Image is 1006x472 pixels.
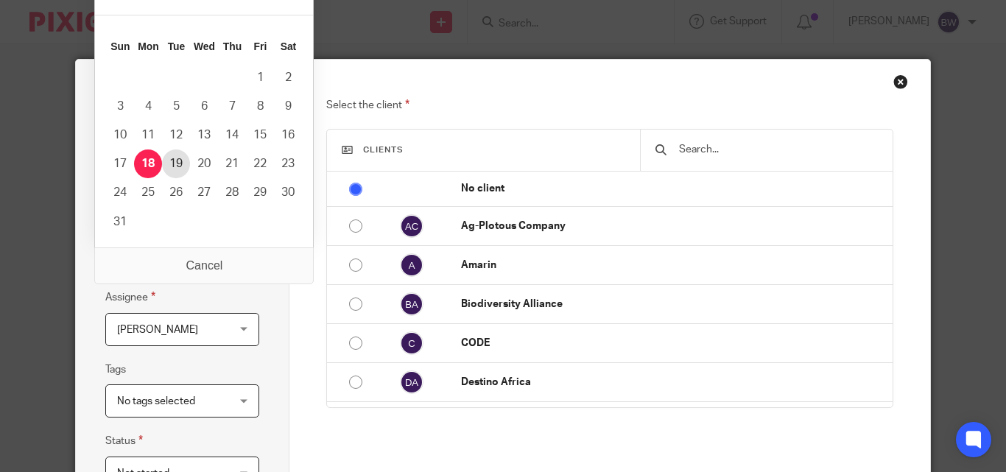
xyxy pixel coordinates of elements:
[168,40,186,52] abbr: Tuesday
[461,297,885,311] p: Biodiversity Alliance
[461,219,885,233] p: Ag-Plotous Company
[218,178,246,207] button: 28
[274,178,302,207] button: 30
[218,121,246,149] button: 14
[274,149,302,178] button: 23
[105,289,155,306] label: Assignee
[106,178,134,207] button: 24
[138,40,158,52] abbr: Monday
[105,432,143,449] label: Status
[281,40,297,52] abbr: Saturday
[254,40,267,52] abbr: Friday
[400,214,423,238] img: svg%3E
[162,121,190,149] button: 12
[117,325,198,335] span: [PERSON_NAME]
[678,141,877,158] input: Search...
[117,396,195,406] span: No tags selected
[110,40,130,52] abbr: Sunday
[194,40,215,52] abbr: Wednesday
[106,121,134,149] button: 10
[246,149,274,178] button: 22
[400,253,423,277] img: svg%3E
[326,96,893,114] p: Select the client
[190,149,218,178] button: 20
[246,178,274,207] button: 29
[106,208,134,236] button: 31
[223,40,242,52] abbr: Thursday
[246,92,274,121] button: 8
[134,149,162,178] button: 18
[274,121,302,149] button: 16
[190,121,218,149] button: 13
[162,178,190,207] button: 26
[190,92,218,121] button: 6
[190,178,218,207] button: 27
[246,121,274,149] button: 15
[134,92,162,121] button: 4
[162,92,190,121] button: 5
[106,92,134,121] button: 3
[105,241,259,274] input: Use the arrow keys to pick a date
[134,178,162,207] button: 25
[218,149,246,178] button: 21
[162,149,190,178] button: 19
[400,292,423,316] img: svg%3E
[400,370,423,394] img: svg%3E
[461,181,885,196] p: No client
[461,336,885,351] p: CODE
[134,121,162,149] button: 11
[400,331,423,355] img: svg%3E
[461,258,885,272] p: Amarin
[105,362,126,377] label: Tags
[274,63,302,92] button: 2
[363,146,404,154] span: Clients
[274,92,302,121] button: 9
[218,92,246,121] button: 7
[106,149,134,178] button: 17
[246,63,274,92] button: 1
[893,74,908,89] div: Close this dialog window
[461,375,885,390] p: Destino Africa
